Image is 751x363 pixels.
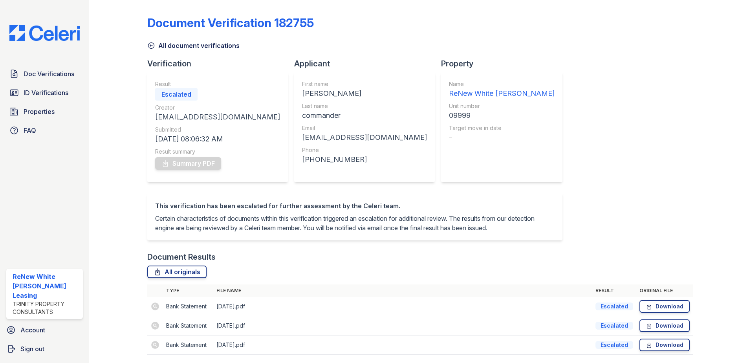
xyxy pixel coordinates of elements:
[24,107,55,116] span: Properties
[302,88,427,99] div: [PERSON_NAME]
[592,284,636,297] th: Result
[13,272,80,300] div: ReNew White [PERSON_NAME] Leasing
[13,300,80,316] div: Trinity Property Consultants
[155,148,280,156] div: Result summary
[155,214,555,233] p: Certain characteristics of documents within this verification triggered an escalation for additio...
[155,126,280,134] div: Submitted
[595,302,633,310] div: Escalated
[147,16,314,30] div: Document Verification 182755
[639,319,690,332] a: Download
[163,284,213,297] th: Type
[595,341,633,349] div: Escalated
[24,126,36,135] span: FAQ
[155,112,280,123] div: [EMAIL_ADDRESS][DOMAIN_NAME]
[213,316,592,335] td: [DATE].pdf
[6,104,83,119] a: Properties
[595,322,633,330] div: Escalated
[449,88,555,99] div: ReNew White [PERSON_NAME]
[441,58,569,69] div: Property
[6,123,83,138] a: FAQ
[155,134,280,145] div: [DATE] 08:06:32 AM
[24,88,68,97] span: ID Verifications
[213,297,592,316] td: [DATE].pdf
[449,110,555,121] div: 09999
[639,300,690,313] a: Download
[294,58,441,69] div: Applicant
[6,85,83,101] a: ID Verifications
[449,124,555,132] div: Target move in date
[20,325,45,335] span: Account
[302,80,427,88] div: First name
[302,132,427,143] div: [EMAIL_ADDRESS][DOMAIN_NAME]
[147,58,294,69] div: Verification
[302,110,427,121] div: commander
[6,66,83,82] a: Doc Verifications
[3,25,86,41] img: CE_Logo_Blue-a8612792a0a2168367f1c8372b55b34899dd931a85d93a1a3d3e32e68fde9ad4.png
[449,132,555,143] div: -
[24,69,74,79] span: Doc Verifications
[449,102,555,110] div: Unit number
[3,322,86,338] a: Account
[3,341,86,357] a: Sign out
[449,80,555,99] a: Name ReNew White [PERSON_NAME]
[163,297,213,316] td: Bank Statement
[147,251,216,262] div: Document Results
[449,80,555,88] div: Name
[147,266,207,278] a: All originals
[155,80,280,88] div: Result
[155,88,198,101] div: Escalated
[302,154,427,165] div: [PHONE_NUMBER]
[163,316,213,335] td: Bank Statement
[302,146,427,154] div: Phone
[163,335,213,355] td: Bank Statement
[302,102,427,110] div: Last name
[639,339,690,351] a: Download
[302,124,427,132] div: Email
[147,41,240,50] a: All document verifications
[20,344,44,354] span: Sign out
[155,201,555,211] div: This verification has been escalated for further assessment by the Celeri team.
[213,335,592,355] td: [DATE].pdf
[155,104,280,112] div: Creator
[636,284,693,297] th: Original file
[213,284,592,297] th: File name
